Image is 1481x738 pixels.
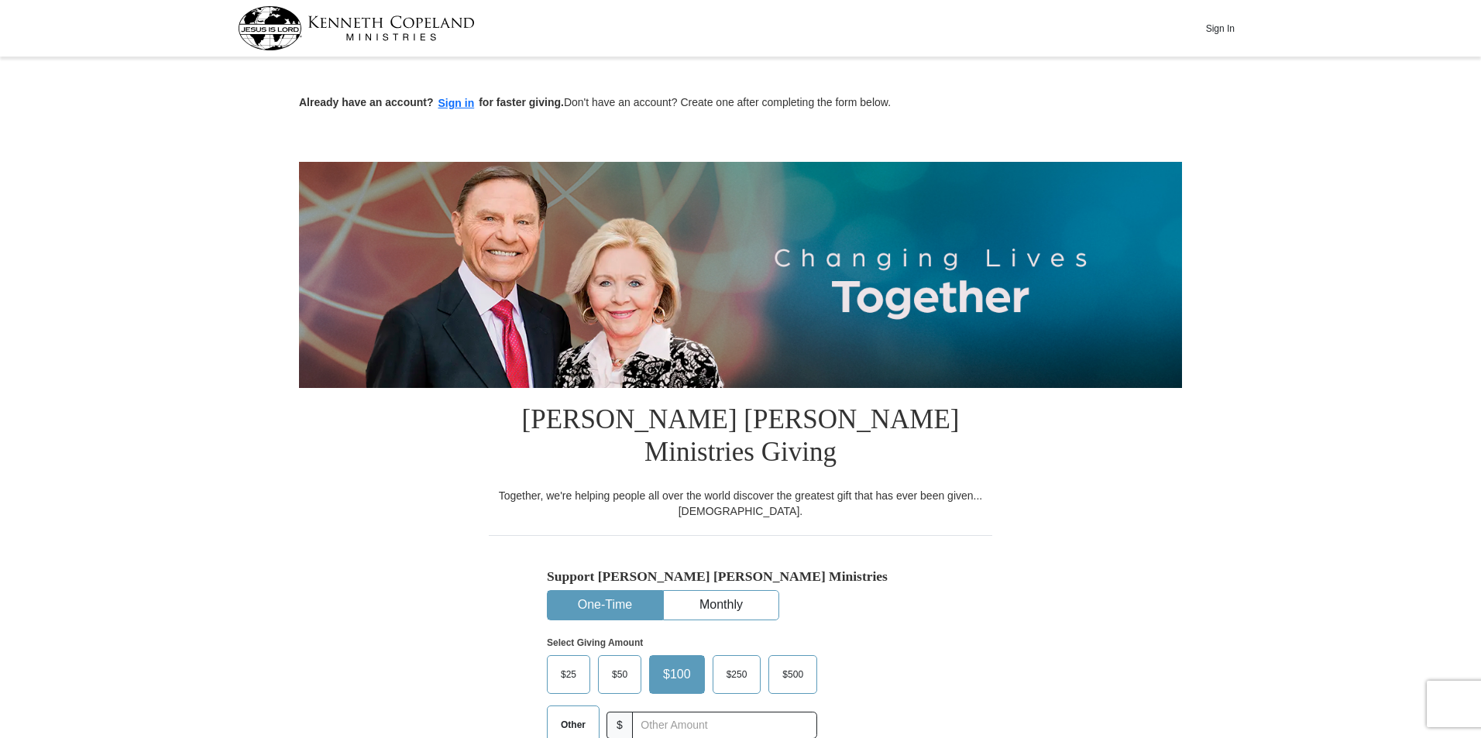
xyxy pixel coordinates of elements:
span: $50 [604,663,635,686]
button: One-Time [548,591,662,620]
h5: Support [PERSON_NAME] [PERSON_NAME] Ministries [547,568,934,585]
img: kcm-header-logo.svg [238,6,475,50]
button: Monthly [664,591,778,620]
span: $250 [719,663,755,686]
div: Together, we're helping people all over the world discover the greatest gift that has ever been g... [489,488,992,519]
span: Other [553,713,593,736]
h1: [PERSON_NAME] [PERSON_NAME] Ministries Giving [489,388,992,488]
strong: Already have an account? for faster giving. [299,96,564,108]
span: $25 [553,663,584,686]
p: Don't have an account? Create one after completing the form below. [299,94,1182,112]
button: Sign In [1197,16,1243,40]
span: $100 [655,663,699,686]
span: $500 [775,663,811,686]
strong: Select Giving Amount [547,637,643,648]
button: Sign in [434,94,479,112]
